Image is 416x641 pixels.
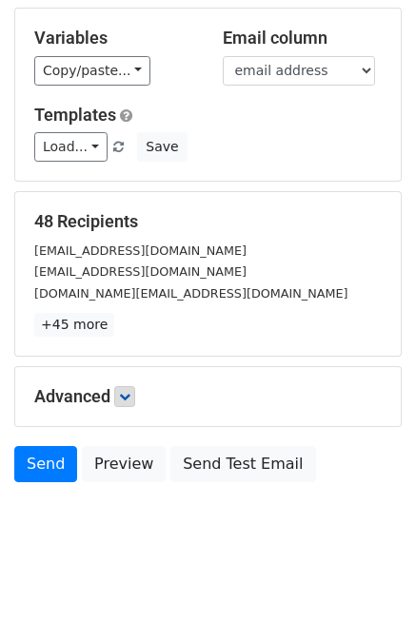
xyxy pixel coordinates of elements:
button: Save [137,132,187,162]
small: [EMAIL_ADDRESS][DOMAIN_NAME] [34,264,247,279]
h5: Advanced [34,386,382,407]
a: Copy/paste... [34,56,150,86]
a: +45 more [34,313,114,337]
a: Load... [34,132,108,162]
a: Templates [34,105,116,125]
h5: Variables [34,28,194,49]
h5: Email column [223,28,383,49]
a: Send Test Email [170,446,315,482]
iframe: Chat Widget [321,550,416,641]
h5: 48 Recipients [34,211,382,232]
a: Preview [82,446,166,482]
small: [DOMAIN_NAME][EMAIL_ADDRESS][DOMAIN_NAME] [34,286,347,301]
small: [EMAIL_ADDRESS][DOMAIN_NAME] [34,243,247,258]
a: Send [14,446,77,482]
